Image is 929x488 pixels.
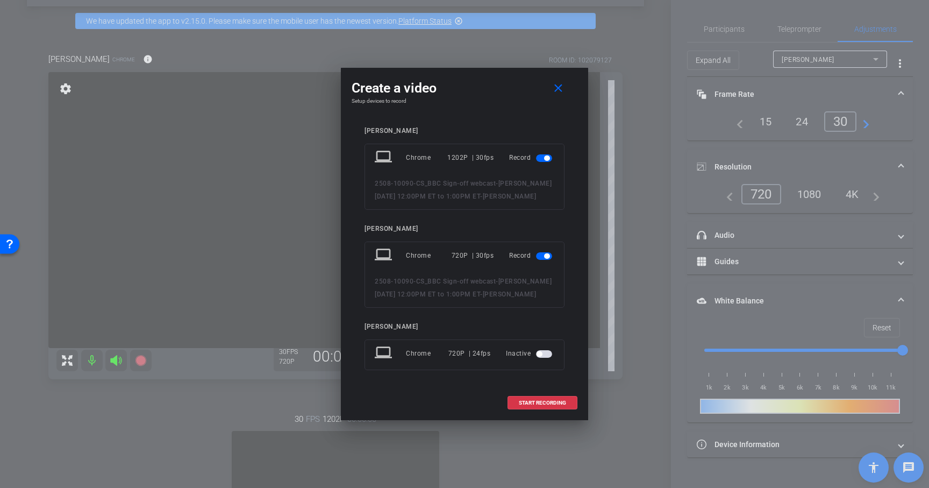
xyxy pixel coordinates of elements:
div: 720P | 24fps [448,344,491,363]
div: [PERSON_NAME] [365,127,564,135]
span: START RECORDING [519,400,566,406]
span: [PERSON_NAME] [483,291,537,298]
div: Chrome [406,344,448,363]
mat-icon: close [552,82,565,95]
span: - [496,278,498,285]
div: Record [509,148,554,167]
div: [PERSON_NAME] [365,323,564,331]
span: - [480,193,483,200]
h4: Setup devices to record [352,98,577,104]
span: - [496,180,498,187]
span: [PERSON_NAME] [483,193,537,200]
mat-icon: laptop [375,246,394,265]
mat-icon: laptop [375,148,394,167]
div: Record [509,246,554,265]
span: 2508-10090-CS_BBC Sign-off webcast [375,278,496,285]
span: - [480,291,483,298]
mat-icon: laptop [375,344,394,363]
div: Chrome [406,246,452,265]
div: [PERSON_NAME] [365,225,564,233]
button: START RECORDING [508,396,577,409]
div: 720P | 30fps [452,246,494,265]
div: Create a video [352,79,577,98]
div: Chrome [406,148,447,167]
div: 1202P | 30fps [447,148,494,167]
div: Inactive [506,344,554,363]
span: 2508-10090-CS_BBC Sign-off webcast [375,180,496,187]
